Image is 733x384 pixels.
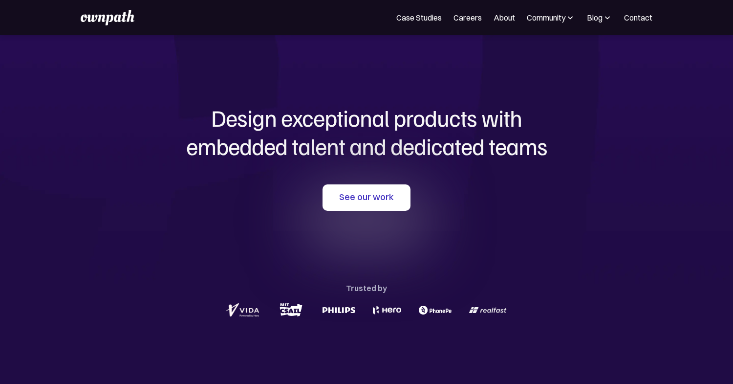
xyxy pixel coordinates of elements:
[132,104,601,160] h1: Design exceptional products with embedded talent and dedicated teams
[527,12,575,23] div: Community
[527,12,565,23] div: Community
[453,12,482,23] a: Careers
[346,281,387,295] div: Trusted by
[624,12,652,23] a: Contact
[587,12,603,23] div: Blog
[396,12,442,23] a: Case Studies
[494,12,515,23] a: About
[587,12,612,23] div: Blog
[323,184,410,211] a: See our work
